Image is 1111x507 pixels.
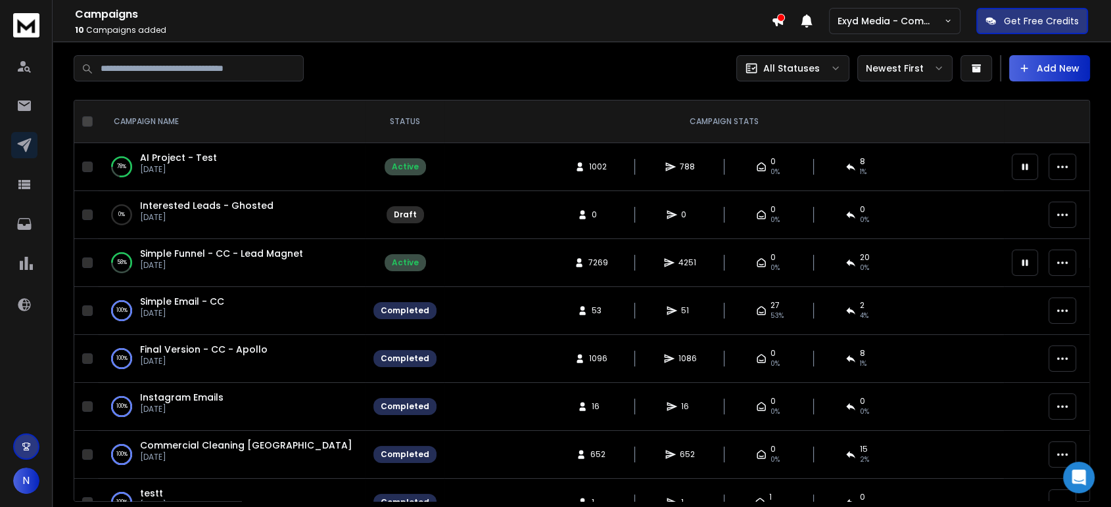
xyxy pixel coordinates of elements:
span: 20 [860,252,870,263]
span: 1 % [860,359,866,369]
span: 788 [680,162,695,172]
span: 0 [770,204,776,215]
a: Instagram Emails [140,391,224,404]
span: 652 [590,449,605,460]
button: N [13,468,39,494]
span: 1 [769,492,772,502]
td: 100%Simple Email - CC[DATE] [98,287,366,335]
td: 78%AI Project - Test[DATE] [98,143,366,191]
p: 58 % [117,256,127,269]
span: 7269 [588,257,608,268]
span: 53 % [770,311,784,321]
td: 100%Final Version - CC - Apollo[DATE] [98,335,366,383]
span: 0 % [860,263,869,273]
a: Simple Funnel - CC - Lead Magnet [140,247,303,260]
div: Completed [381,353,429,364]
a: Commercial Cleaning [GEOGRAPHIC_DATA] [140,439,352,452]
span: 8 [860,348,865,359]
span: 2 % [860,454,869,465]
button: Add New [1009,55,1090,81]
span: 16 [681,401,694,412]
p: Exyd Media - Commercial Cleaning [838,14,944,28]
span: 2 [860,300,864,311]
img: logo [13,13,39,37]
span: 0 [860,396,865,407]
span: 0 [770,252,776,263]
p: 78 % [117,160,126,173]
h1: Campaigns [75,7,771,22]
span: 0 [770,396,776,407]
th: CAMPAIGN NAME [98,100,366,143]
span: 0 [592,209,605,220]
a: Interested Leads - Ghosted [140,199,273,212]
p: Get Free Credits [1004,14,1079,28]
span: 1086 [678,353,697,364]
div: Open Intercom Messenger [1063,462,1095,493]
span: 0 [770,348,776,359]
span: 8 [860,156,865,167]
p: [DATE] [140,212,273,223]
th: STATUS [366,100,444,143]
p: Campaigns added [75,25,771,35]
span: 0% [770,263,780,273]
span: 0 [770,156,776,167]
span: 0 % [860,407,869,417]
p: [DATE] [140,404,224,414]
td: 58%Simple Funnel - CC - Lead Magnet[DATE] [98,239,366,287]
div: Active [392,257,419,268]
span: 0% [770,359,780,369]
button: Newest First [857,55,953,81]
p: 0 % [118,208,125,221]
span: 15 [860,444,868,454]
p: 100 % [116,448,128,461]
span: 0 [770,444,776,454]
span: 53 [592,305,605,316]
p: [DATE] [140,356,268,366]
p: 100 % [116,352,128,365]
a: testt [140,487,163,500]
span: 0 [860,204,865,215]
span: 16 [592,401,605,412]
div: Active [392,162,419,172]
span: 0 [860,492,865,502]
span: 4 % [860,311,868,321]
p: 100 % [116,304,128,317]
a: Final Version - CC - Apollo [140,343,268,356]
div: Draft [394,209,417,220]
td: 100%Instagram Emails[DATE] [98,383,366,431]
span: 0% [860,215,869,225]
div: Completed [381,449,429,460]
span: 0% [770,167,780,177]
p: [DATE] [140,164,217,175]
p: [DATE] [140,452,352,462]
span: 652 [680,449,695,460]
td: 0%Interested Leads - Ghosted[DATE] [98,191,366,239]
a: AI Project - Test [140,151,217,164]
span: 0% [770,407,780,417]
span: 1096 [589,353,607,364]
span: 4251 [678,257,696,268]
div: Completed [381,305,429,316]
span: 1 % [860,167,866,177]
th: CAMPAIGN STATS [444,100,1004,143]
a: Simple Email - CC [140,295,224,308]
div: Completed [381,401,429,412]
span: 27 [770,300,780,311]
span: 0 [681,209,694,220]
span: 10 [75,24,84,35]
span: 1002 [589,162,607,172]
p: All Statuses [763,62,820,75]
span: 0% [770,215,780,225]
p: [DATE] [140,260,303,271]
p: [DATE] [140,308,224,319]
span: 0% [770,454,780,465]
span: 51 [681,305,694,316]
